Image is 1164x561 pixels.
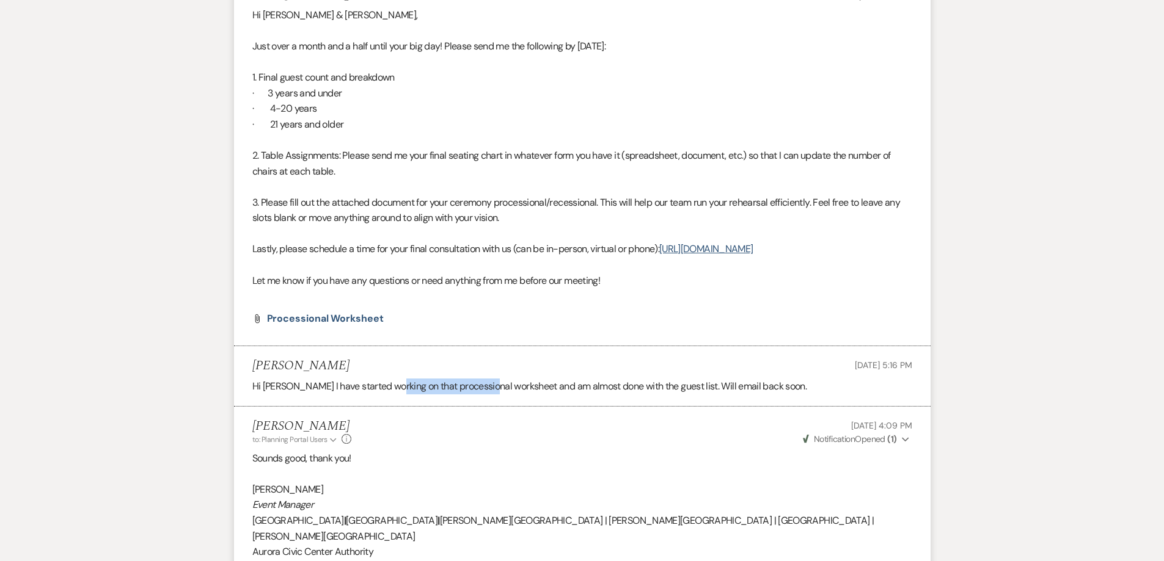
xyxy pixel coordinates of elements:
[887,433,896,444] strong: ( 1 )
[252,419,352,434] h5: [PERSON_NAME]
[851,420,912,431] span: [DATE] 4:09 PM
[252,514,874,543] span: [PERSON_NAME][GEOGRAPHIC_DATA] | [PERSON_NAME][GEOGRAPHIC_DATA] | [GEOGRAPHIC_DATA] | [PERSON_NAM...
[855,360,912,371] span: [DATE] 5:16 PM
[801,433,912,446] button: NotificationOpened (1)
[252,149,891,178] span: 2. Table Assignments: Please send me your final seating chart in whatever form you have it (sprea...
[252,40,606,52] span: Just over a month and a half until your big day! Please send me the following by [DATE]:
[252,7,912,23] p: Hi [PERSON_NAME] & [PERSON_NAME],
[252,514,344,527] span: [GEOGRAPHIC_DATA]
[252,274,601,287] span: Let me know if you have any questions or need anything from me before our meeting!
[252,378,912,394] p: Hi [PERSON_NAME] I have started working on that processional worksheet and am almost done with th...
[252,483,324,496] span: [PERSON_NAME]
[344,514,346,527] strong: |
[252,498,314,511] em: Event Manager
[437,514,439,527] strong: |
[252,102,317,115] span: · 4-20 years
[252,435,328,444] span: to: Planning Portal Users
[346,514,437,527] span: [GEOGRAPHIC_DATA]
[267,312,384,325] span: Processional Worksheet
[252,545,373,558] span: Aurora Civic Center Authority
[252,87,342,100] span: · 3 years and under
[814,433,855,444] span: Notification
[252,242,659,255] span: Lastly, please schedule a time for your final consultation with us (can be in-person, virtual or ...
[659,242,753,255] a: [URL][DOMAIN_NAME]
[252,358,350,374] h5: [PERSON_NAME]
[252,71,395,84] span: 1. Final guest count and breakdown
[267,314,384,324] a: Processional Worksheet
[252,118,344,131] span: · 21 years and older
[252,196,901,225] span: 3. Please fill out the attached document for your ceremony processional/recessional. This will he...
[252,434,339,445] button: to: Planning Portal Users
[252,451,912,466] p: Sounds good, thank you!
[803,433,897,444] span: Opened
